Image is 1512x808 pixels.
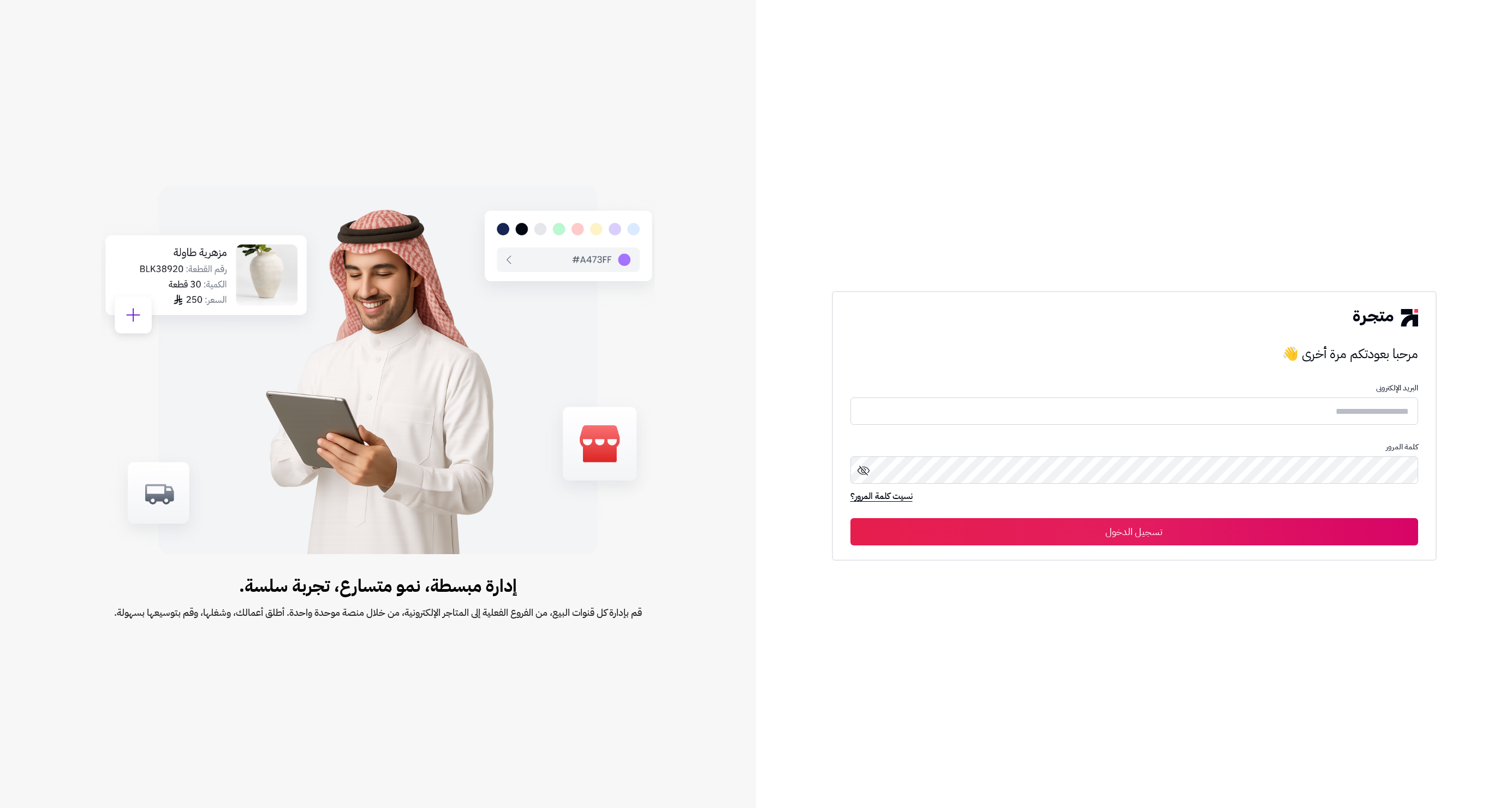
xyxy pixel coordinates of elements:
[1353,309,1418,326] img: logo-2.png
[114,604,642,621] span: قم بإدارة كل قنوات البيع، من الفروع الفعلية إلى المتاجر الإلكترونية، من خلال منصة موحدة واحدة. أط...
[850,490,913,505] a: نسيت كلمة المرور؟
[114,573,642,599] span: إدارة مبسطة، نمو متسارع، تجربة سلسة.
[850,518,1418,545] button: تسجيل الدخول
[850,443,1418,451] p: كلمة المرور
[850,384,1418,393] p: البريد الإلكترونى
[850,343,1418,365] h3: مرحبا بعودتكم مرة أخرى 👋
